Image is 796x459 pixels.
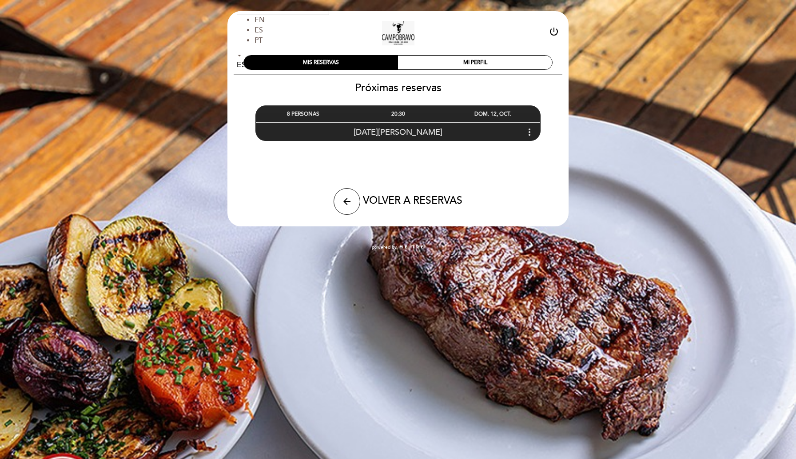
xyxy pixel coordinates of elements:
[342,21,454,45] a: Campobravo - caballito
[446,106,540,122] div: DOM. 12, OCT.
[372,244,424,250] a: powered by
[549,26,559,37] i: power_settings_new
[227,81,569,94] h2: Próximas reservas
[398,56,552,69] div: MI PERFIL
[255,36,263,45] span: PT
[549,26,559,40] button: power_settings_new
[256,106,350,122] div: 8 PERSONAS
[244,56,398,69] div: MIS RESERVAS
[350,106,445,122] div: 20:30
[334,188,360,215] button: arrow_back
[399,245,424,250] img: MEITRE
[363,194,462,207] span: VOLVER A RESERVAS
[524,127,535,137] i: more_vert
[255,26,263,35] span: ES
[255,16,265,24] span: EN
[342,196,352,207] i: arrow_back
[354,127,442,137] span: [DATE][PERSON_NAME]
[372,244,397,250] span: powered by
